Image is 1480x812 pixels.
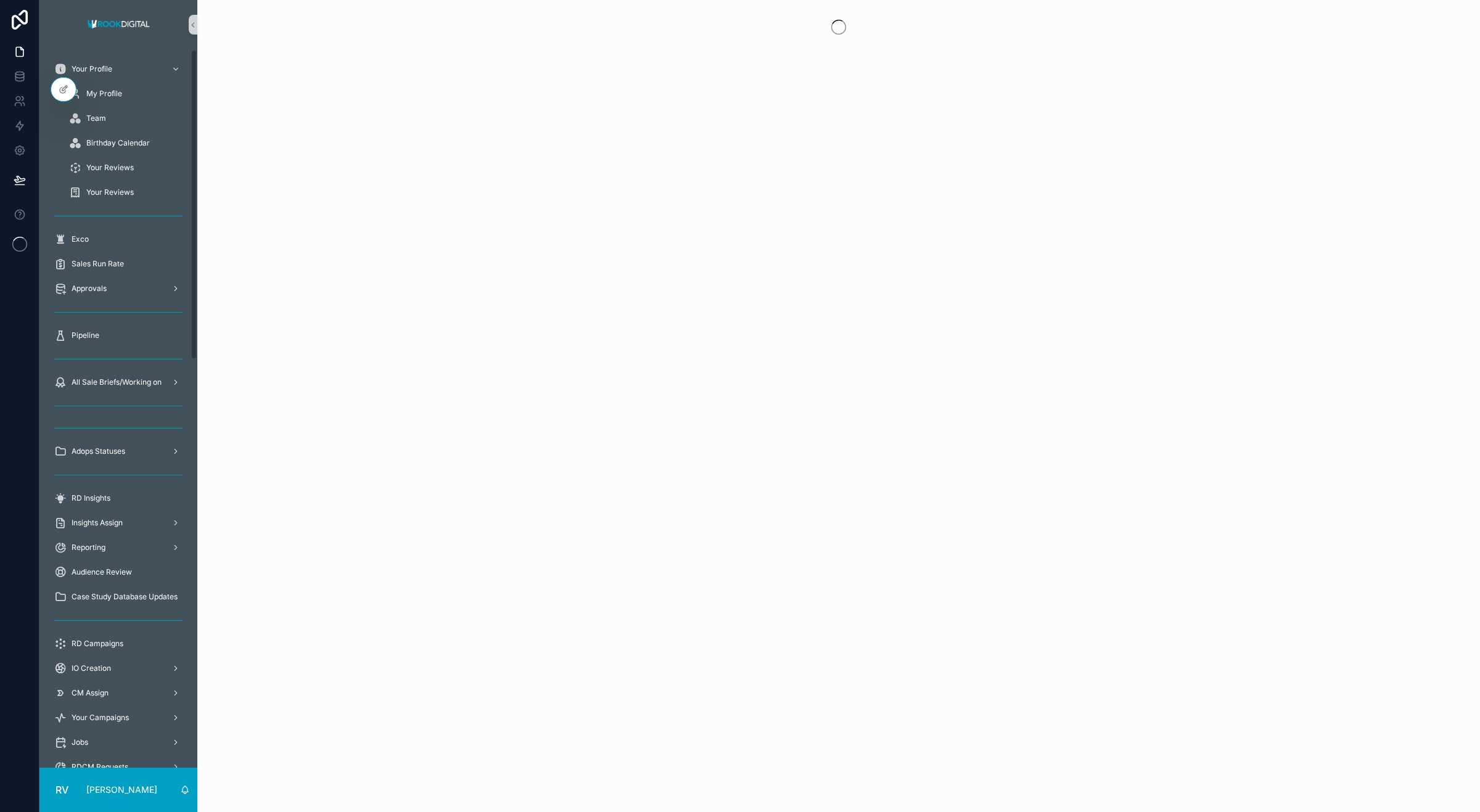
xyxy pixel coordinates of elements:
[86,89,122,99] span: My Profile
[72,377,162,387] span: All Sale Briefs/Working on
[72,543,105,552] span: Reporting
[47,536,190,559] a: Reporting
[47,487,190,509] a: RD Insights
[72,713,129,723] span: Your Campaigns
[72,518,123,528] span: Insights Assign
[47,512,190,534] a: Insights Assign
[47,371,190,393] a: All Sale Briefs/Working on
[72,234,89,244] span: Exco
[47,633,190,655] a: RD Campaigns
[72,284,107,293] span: Approvals
[47,756,190,778] a: RDCM Requests
[72,688,109,698] span: CM Assign
[47,440,190,462] a: Adops Statuses
[62,181,190,203] a: Your Reviews
[72,737,88,747] span: Jobs
[39,49,197,768] div: scrollable content
[62,157,190,179] a: Your Reviews
[47,324,190,347] a: Pipeline
[72,259,124,269] span: Sales Run Rate
[47,228,190,250] a: Exco
[47,586,190,608] a: Case Study Database Updates
[86,113,106,123] span: Team
[62,132,190,154] a: Birthday Calendar
[72,592,178,602] span: Case Study Database Updates
[84,15,154,35] img: App logo
[72,493,110,503] span: RD Insights
[62,83,190,105] a: My Profile
[72,330,99,340] span: Pipeline
[47,58,190,80] a: Your Profile
[72,639,123,649] span: RD Campaigns
[72,663,111,673] span: IO Creation
[62,107,190,129] a: Team
[47,707,190,729] a: Your Campaigns
[47,561,190,583] a: Audience Review
[72,64,112,74] span: Your Profile
[47,657,190,679] a: IO Creation
[55,782,68,797] span: RV
[47,731,190,753] a: Jobs
[72,567,132,577] span: Audience Review
[86,784,157,796] p: [PERSON_NAME]
[47,682,190,704] a: CM Assign
[86,138,150,148] span: Birthday Calendar
[47,253,190,275] a: Sales Run Rate
[72,446,125,456] span: Adops Statuses
[72,762,128,772] span: RDCM Requests
[86,163,134,173] span: Your Reviews
[47,277,190,300] a: Approvals
[86,187,134,197] span: Your Reviews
